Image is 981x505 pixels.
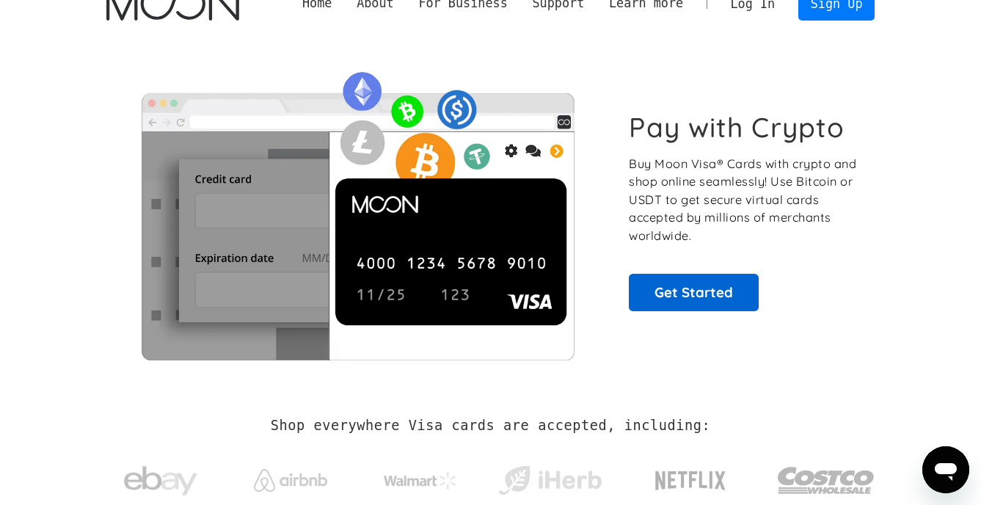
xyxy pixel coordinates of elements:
[922,446,969,493] iframe: Button to launch messaging window
[365,457,475,497] a: Walmart
[654,462,727,499] img: Netflix
[629,111,845,144] h1: Pay with Crypto
[124,458,197,504] img: ebay
[629,274,759,310] a: Get Started
[271,418,710,434] h2: Shop everywhere Visa cards are accepted, including:
[236,454,345,499] a: Airbnb
[495,462,605,500] img: iHerb
[254,469,327,492] img: Airbnb
[629,155,858,245] p: Buy Moon Visa® Cards with crypto and shop online seamlessly! Use Bitcoin or USDT to get secure vi...
[384,472,457,490] img: Walmart
[106,62,609,360] img: Moon Cards let you spend your crypto anywhere Visa is accepted.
